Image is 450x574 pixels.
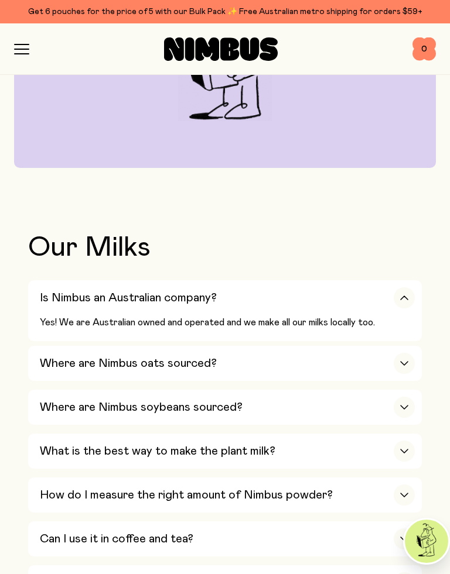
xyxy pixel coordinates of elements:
button: How do I measure the right amount of Nimbus powder? [28,477,422,513]
h3: What is the best way to make the plant milk? [40,444,275,458]
h3: How do I measure the right amount of Nimbus powder? [40,488,333,502]
button: Where are Nimbus oats sourced? [28,346,422,381]
h3: Is Nimbus an Australian company? [40,291,217,305]
h3: Where are Nimbus soybeans sourced? [40,400,243,414]
button: Can I use it in coffee and tea? [28,521,422,556]
button: Where are Nimbus soybeans sourced? [28,390,422,425]
button: Is Nimbus an Australian company?Yes! We are Australian owned and operated and we make all our mil... [28,280,422,341]
button: What is the best way to make the plant milk? [28,434,422,469]
img: agent [405,520,448,563]
p: Yes! We are Australian owned and operated and we make all our milks locally too. [40,315,415,329]
button: 0 [412,37,436,61]
h3: Can I use it in coffee and tea? [40,532,193,546]
h2: Our Milks [28,233,422,262]
h3: Where are Nimbus oats sourced? [40,356,217,370]
div: Get 6 pouches for the price of 5 with our Bulk Pack ✨ Free Australian metro shipping for orders $59+ [14,5,436,19]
